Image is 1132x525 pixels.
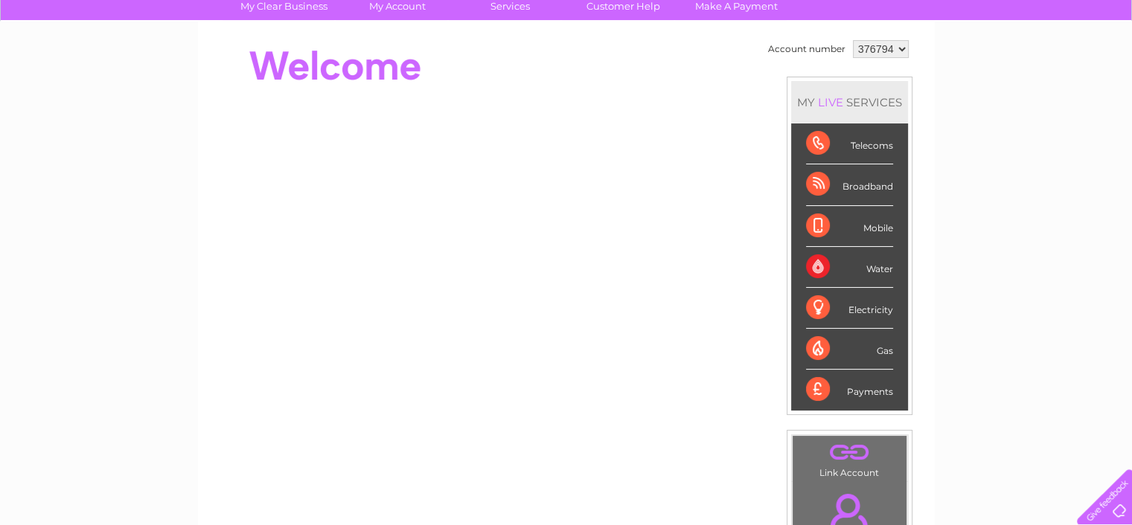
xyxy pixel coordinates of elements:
[1083,63,1118,74] a: Log out
[806,247,893,288] div: Water
[806,329,893,370] div: Gas
[949,63,994,74] a: Telecoms
[1003,63,1024,74] a: Blog
[806,206,893,247] div: Mobile
[870,63,898,74] a: Water
[806,164,893,205] div: Broadband
[806,123,893,164] div: Telecoms
[796,439,903,466] a: .
[792,435,907,482] td: Link Account
[39,39,115,84] img: logo.png
[1033,63,1069,74] a: Contact
[791,81,908,123] div: MY SERVICES
[764,36,849,62] td: Account number
[815,95,846,109] div: LIVE
[907,63,940,74] a: Energy
[215,8,918,72] div: Clear Business is a trading name of Verastar Limited (registered in [GEOGRAPHIC_DATA] No. 3667643...
[806,288,893,329] div: Electricity
[851,7,954,26] a: 0333 014 3131
[806,370,893,410] div: Payments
